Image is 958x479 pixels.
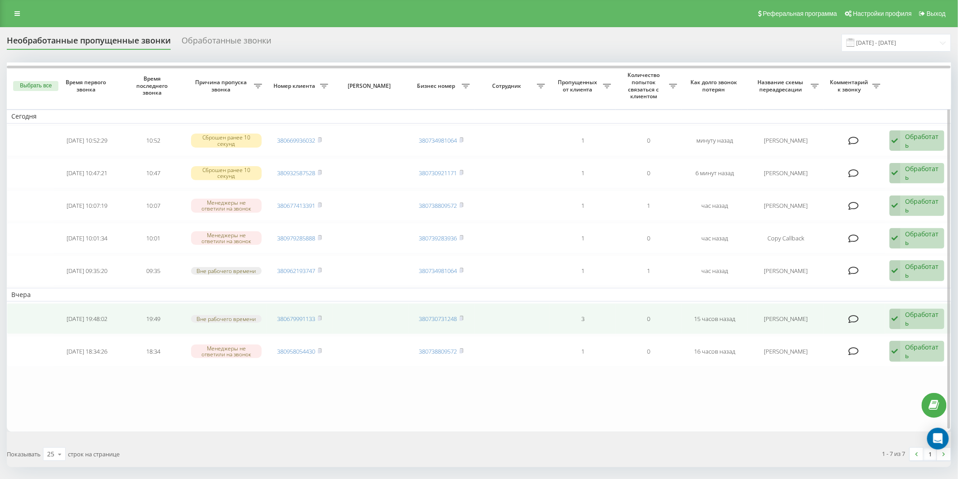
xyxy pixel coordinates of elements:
td: [PERSON_NAME] [748,303,824,334]
span: Номер клиента [271,82,320,90]
a: 380738809572 [419,201,457,210]
div: Обработать [905,343,939,360]
span: Выход [927,10,946,17]
td: [PERSON_NAME] [748,336,824,367]
td: 1 [616,255,682,286]
a: 380669936032 [278,136,316,144]
td: [PERSON_NAME] [748,125,824,156]
td: [PERSON_NAME] [748,158,824,189]
td: 10:07 [120,190,186,221]
td: 0 [616,223,682,254]
div: Менеджеры не ответили на звонок [191,199,262,212]
td: час назад [682,255,748,286]
td: час назад [682,190,748,221]
div: Необработанные пропущенные звонки [7,36,171,50]
a: 380739283936 [419,234,457,242]
div: Обработать [905,230,939,247]
div: Вне рабочего времени [191,267,262,275]
td: 0 [616,303,682,334]
div: 25 [47,450,54,459]
span: Комментарий к звонку [828,79,872,93]
a: 380730921171 [419,169,457,177]
td: Сегодня [7,110,951,123]
div: Обработать [905,132,939,149]
button: Выбрать все [13,81,58,91]
td: Copy Callback [748,223,824,254]
a: 1 [924,448,937,460]
a: 380958054430 [278,347,316,355]
span: Время первого звонка [62,79,113,93]
div: 1 - 7 из 7 [882,449,905,458]
td: 0 [616,158,682,189]
td: [DATE] 10:52:29 [54,125,120,156]
td: 1 [550,190,616,221]
td: 1 [550,255,616,286]
div: Сброшен ранее 10 секунд [191,166,262,180]
div: Менеджеры не ответили на звонок [191,345,262,358]
td: [PERSON_NAME] [748,190,824,221]
span: Пропущенных от клиента [554,79,603,93]
a: 380962193747 [278,267,316,275]
span: Бизнес номер [413,82,462,90]
td: 10:47 [120,158,186,189]
td: 09:35 [120,255,186,286]
td: 1 [550,223,616,254]
td: 6 минут назад [682,158,748,189]
span: Настройки профиля [853,10,912,17]
span: Сотрудник [479,82,537,90]
a: 380734981064 [419,136,457,144]
td: 1 [550,125,616,156]
div: Менеджеры не ответили на звонок [191,231,262,245]
span: Показывать [7,450,41,458]
td: [DATE] 09:35:20 [54,255,120,286]
td: час назад [682,223,748,254]
div: Open Intercom Messenger [927,428,949,450]
div: Обработать [905,310,939,327]
div: Обработать [905,197,939,214]
td: 0 [616,336,682,367]
td: 10:52 [120,125,186,156]
a: 380738809572 [419,347,457,355]
a: 380979285888 [278,234,316,242]
td: Вчера [7,288,951,302]
a: 380730731248 [419,315,457,323]
span: Название схемы переадресации [752,79,811,93]
td: [DATE] 10:47:21 [54,158,120,189]
div: Сброшен ранее 10 секунд [191,134,262,147]
a: 380677413391 [278,201,316,210]
td: минуту назад [682,125,748,156]
td: [DATE] 19:48:02 [54,303,120,334]
div: Обработать [905,164,939,182]
a: 380734981064 [419,267,457,275]
td: 3 [550,303,616,334]
td: 16 часов назад [682,336,748,367]
div: Обработать [905,262,939,279]
a: 380679991133 [278,315,316,323]
td: [PERSON_NAME] [748,255,824,286]
td: 15 часов назад [682,303,748,334]
td: 1 [616,190,682,221]
span: [PERSON_NAME] [340,82,400,90]
td: [DATE] 10:07:19 [54,190,120,221]
td: 18:34 [120,336,186,367]
td: 19:49 [120,303,186,334]
div: Вне рабочего времени [191,315,262,323]
span: Как долго звонок потерян [690,79,741,93]
span: Причина пропуска звонка [191,79,254,93]
td: 10:01 [120,223,186,254]
td: 1 [550,158,616,189]
span: строк на странице [68,450,120,458]
div: Обработанные звонки [182,36,271,50]
td: 1 [550,336,616,367]
a: 380932587528 [278,169,316,177]
td: 0 [616,125,682,156]
td: [DATE] 18:34:26 [54,336,120,367]
span: Время последнего звонка [128,75,179,96]
span: Реферальная программа [763,10,837,17]
span: Количество попыток связаться с клиентом [620,72,669,100]
td: [DATE] 10:01:34 [54,223,120,254]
